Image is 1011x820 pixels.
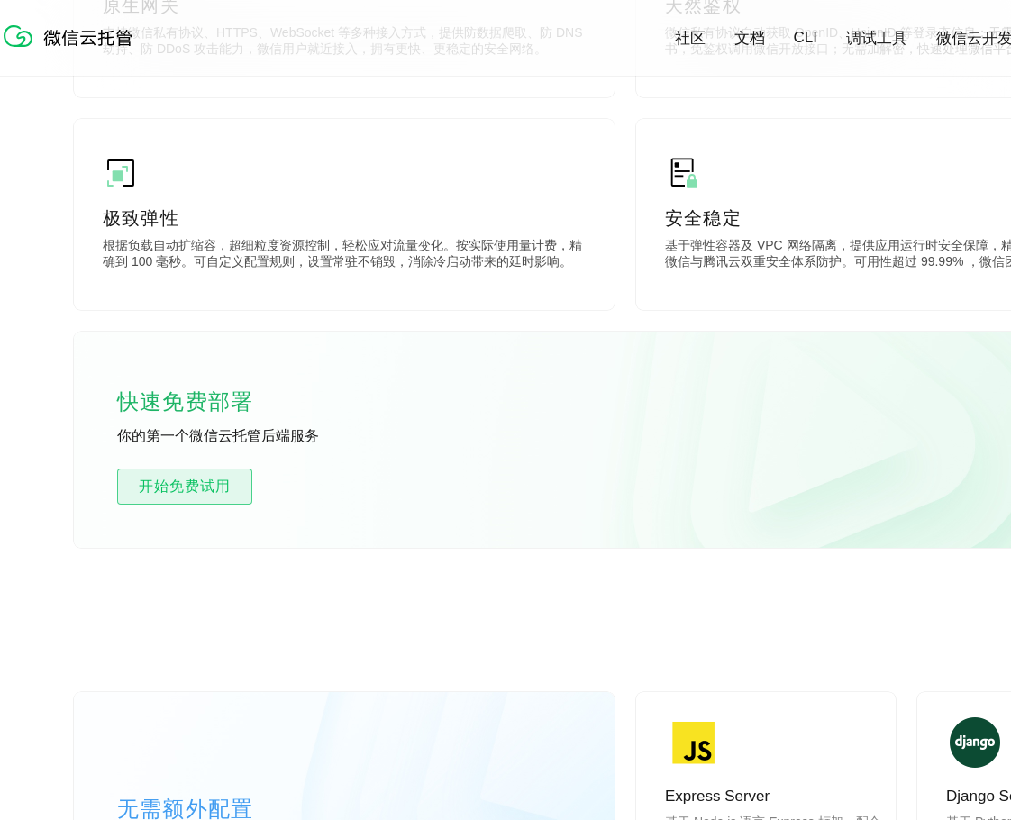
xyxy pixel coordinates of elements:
[734,28,765,49] a: 文档
[675,28,706,49] a: 社区
[846,28,907,49] a: 调试工具
[794,29,817,47] a: CLI
[117,384,297,420] p: 快速免费部署
[103,205,586,231] p: 极致弹性
[117,427,387,447] p: 你的第一个微信云托管后端服务
[118,476,251,497] span: 开始免费试用
[103,238,586,274] p: 根据负载自动扩缩容，超细粒度资源控制，轻松应对流量变化。按实际使用量计费，精确到 100 毫秒。可自定义配置规则，设置常驻不销毁，消除冷启动带来的延时影响。
[665,786,881,807] p: Express Server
